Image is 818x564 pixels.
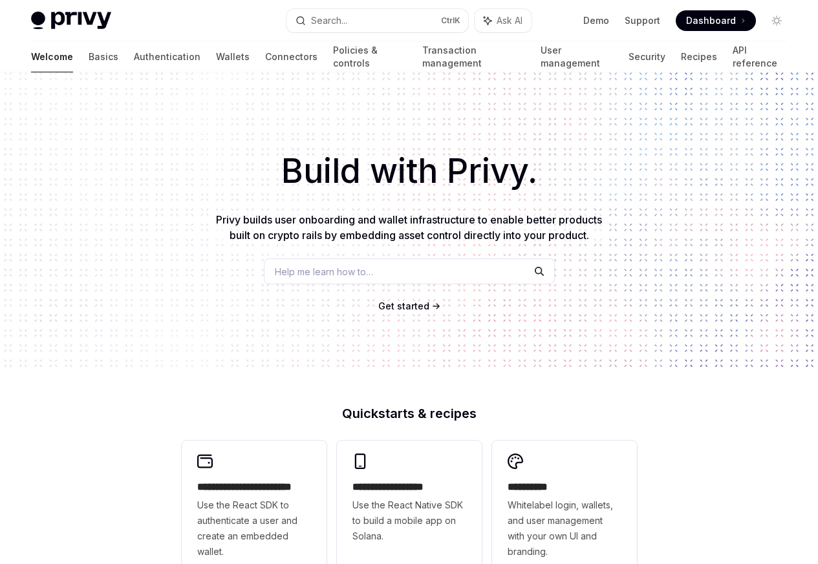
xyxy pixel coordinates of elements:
a: Basics [89,41,118,72]
a: Support [625,14,660,27]
span: Ctrl K [441,16,460,26]
a: API reference [733,41,787,72]
a: Dashboard [676,10,756,31]
img: light logo [31,12,111,30]
span: Dashboard [686,14,736,27]
a: Security [629,41,665,72]
span: Whitelabel login, wallets, and user management with your own UI and branding. [508,497,621,559]
span: Get started [378,300,429,311]
h2: Quickstarts & recipes [182,407,637,420]
button: Search...CtrlK [286,9,468,32]
span: Privy builds user onboarding and wallet infrastructure to enable better products built on crypto ... [216,213,602,242]
a: Connectors [265,41,318,72]
a: Get started [378,300,429,313]
a: Demo [583,14,609,27]
span: Use the React SDK to authenticate a user and create an embedded wallet. [197,497,311,559]
a: User management [541,41,614,72]
h1: Build with Privy. [21,146,797,196]
span: Help me learn how to… [275,265,373,278]
a: Wallets [216,41,250,72]
a: Welcome [31,41,73,72]
div: Search... [311,13,347,28]
span: Ask AI [497,14,522,27]
a: Authentication [134,41,200,72]
a: Policies & controls [333,41,407,72]
button: Toggle dark mode [766,10,787,31]
a: Transaction management [422,41,524,72]
button: Ask AI [475,9,532,32]
span: Use the React Native SDK to build a mobile app on Solana. [352,497,466,544]
a: Recipes [681,41,717,72]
